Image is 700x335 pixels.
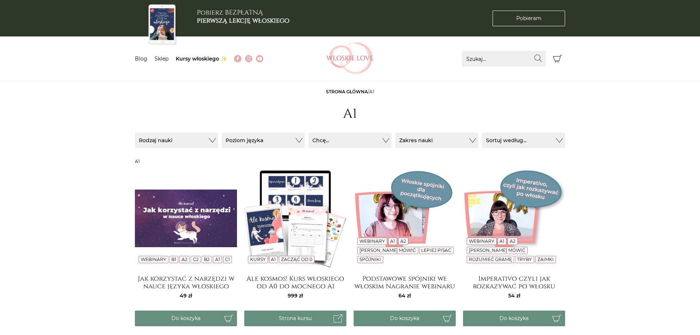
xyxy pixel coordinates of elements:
a: A2 [400,238,406,244]
button: Sortuj według... [482,133,565,148]
a: Zacząć od 0 [281,257,312,262]
a: Podstawowe spójniki we włoskim Nagranie webinaru [354,275,456,289]
b: pierwszą lekcję włoskiego [197,16,289,25]
button: Chcę... [308,133,392,148]
a: [PERSON_NAME] mówić [359,248,416,253]
a: [PERSON_NAME] mówić [469,248,525,253]
a: Tryby [517,257,532,262]
a: Webinary [469,238,494,244]
span: 999 [288,292,303,299]
h3: A1 [135,159,565,164]
a: A2 [510,238,516,244]
input: Szukaj... [462,51,546,67]
a: B1 [171,257,176,262]
a: C1 [225,257,230,262]
a: Kursy [250,257,266,262]
a: A1 [271,257,276,262]
button: Koszyk [549,51,565,67]
h3: Pobierz BEZPŁATNĄ [197,9,289,24]
span: 49 [180,292,192,299]
button: Do koszyka [135,311,237,326]
a: Jak korzystać z narzędzi w nauce języka włoskiego [135,275,237,289]
a: Strona główna [326,89,368,94]
a: A1 [215,257,220,262]
a: Webinary [359,238,385,244]
a: Spójniki [359,257,381,262]
a: Strona kursu [244,311,346,326]
a: Imperativo czyli jak rozkazywać po włosku [463,275,565,289]
a: Pobieram [493,11,565,26]
button: Do koszyka [354,311,456,326]
a: Sklep [155,55,168,62]
h1: A1 [343,106,357,122]
a: A2 [182,257,187,262]
button: Rodzaj nauki [135,133,218,148]
a: Lepiej pisać [421,248,451,253]
a: C2 [193,257,199,262]
span: 64 [398,292,411,299]
a: Ale kosmos! Kurs włoskiego od A0 do mocnego A1 [244,275,346,289]
span: / [326,89,374,94]
a: Webinary [141,257,166,262]
span: A1 [369,89,374,94]
span: 54 [508,292,520,299]
button: Poziom języka [222,133,305,148]
a: A1 [499,238,504,244]
button: Zakres nauki [395,133,478,148]
a: B2 [204,257,210,262]
span: Pobieram [516,15,541,22]
img: Włoskielove [326,42,374,75]
a: A1 [390,238,395,244]
button: Do koszyka [463,311,565,326]
a: Zaimki [537,257,554,262]
a: Blog [135,55,147,62]
a: Rozumieć gramę [469,257,512,262]
a: Kursy włoskiego ✨ [176,55,227,62]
